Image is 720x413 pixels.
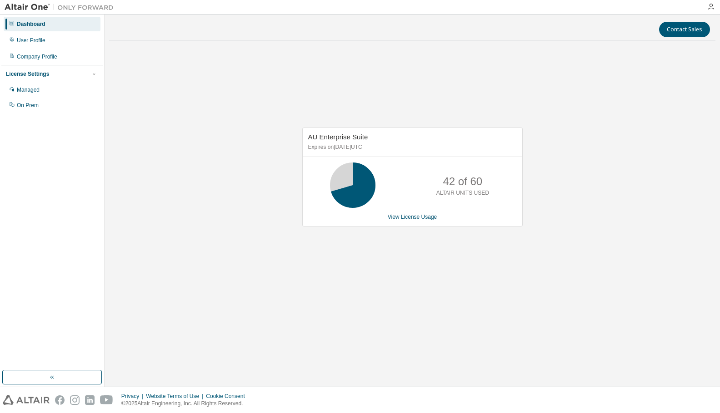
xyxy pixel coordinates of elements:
img: instagram.svg [70,395,80,405]
div: Website Terms of Use [146,393,206,400]
img: altair_logo.svg [3,395,50,405]
div: License Settings [6,70,49,78]
span: AU Enterprise Suite [308,133,368,141]
p: ALTAIR UNITS USED [436,189,489,197]
p: © 2025 Altair Engineering, Inc. All Rights Reserved. [121,400,250,408]
div: On Prem [17,102,39,109]
img: Altair One [5,3,118,12]
div: Cookie Consent [206,393,250,400]
p: 42 of 60 [443,174,482,189]
p: Expires on [DATE] UTC [308,143,515,151]
div: Privacy [121,393,146,400]
div: User Profile [17,37,45,44]
div: Dashboard [17,20,45,28]
a: View License Usage [388,214,437,220]
img: youtube.svg [100,395,113,405]
button: Contact Sales [659,22,710,37]
div: Managed [17,86,40,93]
img: linkedin.svg [85,395,95,405]
img: facebook.svg [55,395,65,405]
div: Company Profile [17,53,57,60]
